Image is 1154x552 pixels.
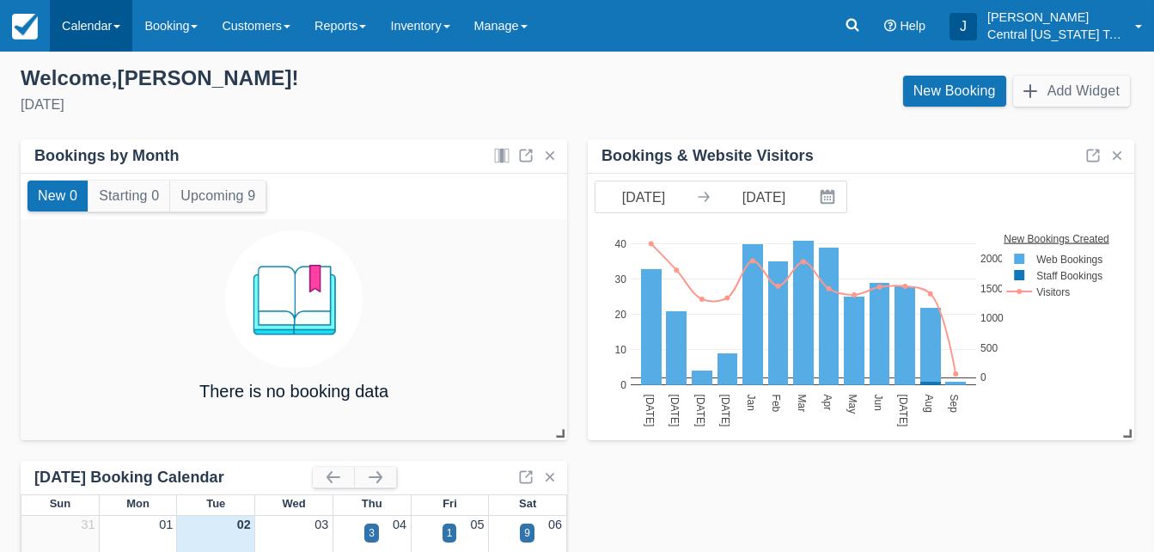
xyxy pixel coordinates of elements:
[34,146,180,166] div: Bookings by Month
[89,181,169,212] button: Starting 0
[50,497,70,510] span: Sun
[903,76,1006,107] a: New Booking
[126,497,150,510] span: Mon
[470,518,484,531] a: 05
[237,518,251,531] a: 02
[524,525,530,541] div: 9
[519,497,536,510] span: Sat
[369,525,375,541] div: 3
[987,9,1125,26] p: [PERSON_NAME]
[987,26,1125,43] p: Central [US_STATE] Tours
[27,181,88,212] button: New 0
[34,468,313,488] div: [DATE] Booking Calendar
[443,497,457,510] span: Fri
[21,95,564,115] div: [DATE]
[1013,76,1130,107] button: Add Widget
[548,518,562,531] a: 06
[21,65,564,91] div: Welcome , [PERSON_NAME] !
[812,181,846,212] button: Interact with the calendar and add the check-in date for your trip.
[282,497,305,510] span: Wed
[447,525,453,541] div: 1
[82,518,95,531] a: 31
[601,146,814,166] div: Bookings & Website Visitors
[884,20,896,32] i: Help
[314,518,328,531] a: 03
[199,382,388,401] h4: There is no booking data
[362,497,382,510] span: Thu
[12,14,38,40] img: checkfront-main-nav-mini-logo.png
[393,518,406,531] a: 04
[1004,232,1110,244] text: New Bookings Created
[716,181,812,212] input: End Date
[170,181,266,212] button: Upcoming 9
[949,13,977,40] div: J
[900,19,925,33] span: Help
[595,181,692,212] input: Start Date
[206,497,225,510] span: Tue
[225,230,363,368] img: booking.png
[159,518,173,531] a: 01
